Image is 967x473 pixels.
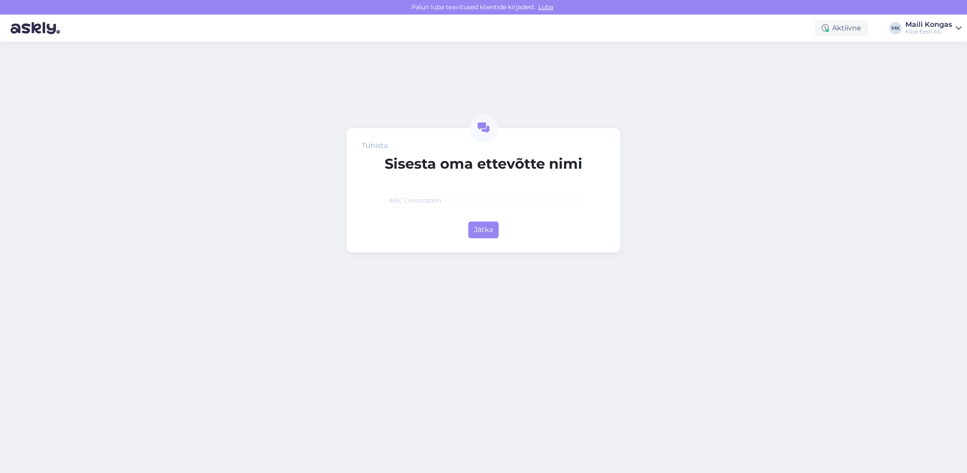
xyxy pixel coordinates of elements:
[905,21,962,35] a: Maili KongasKlick Eesti AS
[385,155,582,172] h2: Sisesta oma ettevõtte nimi
[385,194,582,207] input: ABC Corporation
[905,21,952,28] div: Maili Kongas
[905,28,952,35] div: Klick Eesti AS
[362,140,388,151] div: Tühista
[815,20,868,36] div: Aktiivne
[536,3,556,11] span: Luba
[889,22,902,34] div: MK
[468,222,499,238] button: Jätka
